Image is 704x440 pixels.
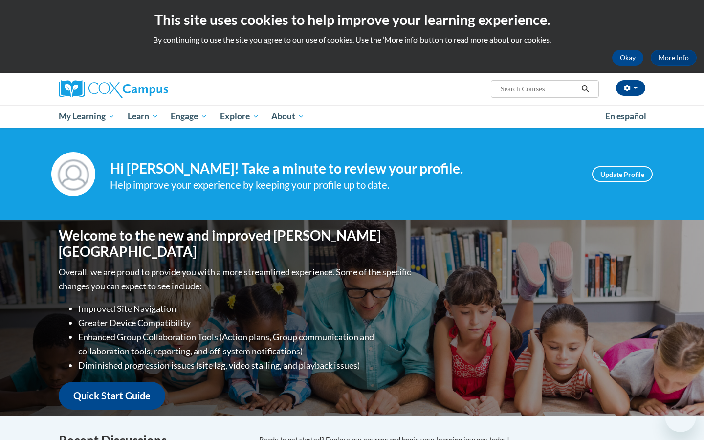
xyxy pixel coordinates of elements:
[52,105,121,128] a: My Learning
[78,330,413,358] li: Enhanced Group Collaboration Tools (Action plans, Group communication and collaboration tools, re...
[164,105,214,128] a: Engage
[271,110,305,122] span: About
[599,106,653,127] a: En español
[59,80,244,98] a: Cox Campus
[78,302,413,316] li: Improved Site Navigation
[578,83,593,95] button: Search
[220,110,259,122] span: Explore
[128,110,158,122] span: Learn
[78,316,413,330] li: Greater Device Compatibility
[265,105,311,128] a: About
[7,34,697,45] p: By continuing to use the site you agree to our use of cookies. Use the ‘More info’ button to read...
[59,80,168,98] img: Cox Campus
[7,10,697,29] h2: This site uses cookies to help improve your learning experience.
[59,110,115,122] span: My Learning
[59,227,413,260] h1: Welcome to the new and improved [PERSON_NAME][GEOGRAPHIC_DATA]
[500,83,578,95] input: Search Courses
[171,110,207,122] span: Engage
[51,152,95,196] img: Profile Image
[605,111,646,121] span: En español
[110,177,577,193] div: Help improve your experience by keeping your profile up to date.
[651,50,697,66] a: More Info
[214,105,265,128] a: Explore
[59,382,165,410] a: Quick Start Guide
[612,50,643,66] button: Okay
[110,160,577,177] h4: Hi [PERSON_NAME]! Take a minute to review your profile.
[78,358,413,373] li: Diminished progression issues (site lag, video stalling, and playback issues)
[592,166,653,182] a: Update Profile
[616,80,645,96] button: Account Settings
[59,265,413,293] p: Overall, we are proud to provide you with a more streamlined experience. Some of the specific cha...
[44,105,660,128] div: Main menu
[121,105,165,128] a: Learn
[665,401,696,432] iframe: Button to launch messaging window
